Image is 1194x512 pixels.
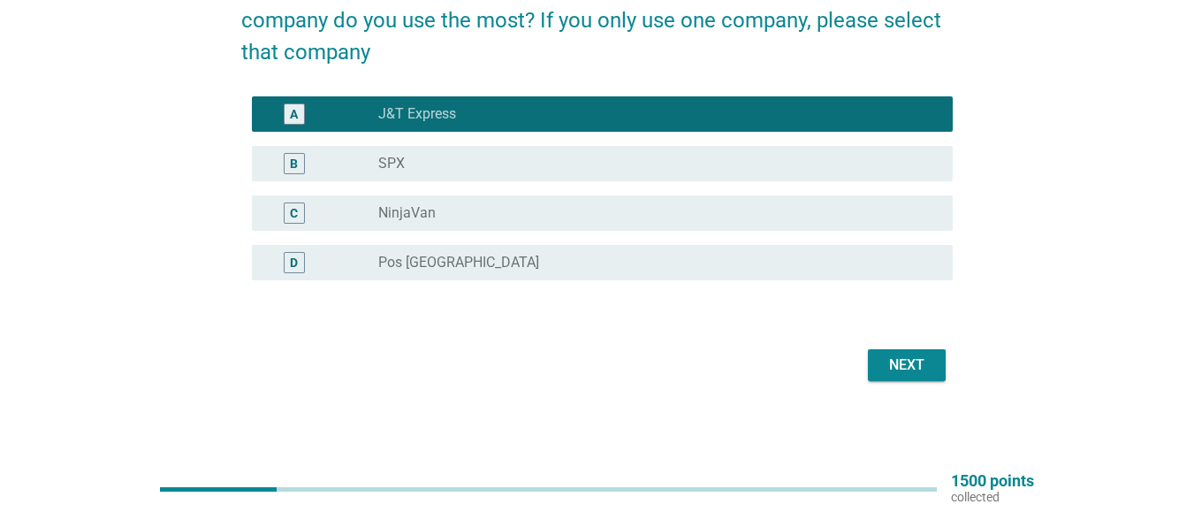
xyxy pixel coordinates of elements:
label: NinjaVan [378,204,436,222]
div: C [290,204,298,223]
p: 1500 points [951,473,1034,489]
label: SPX [378,155,405,172]
div: Next [882,355,932,376]
div: A [290,105,298,124]
div: B [290,155,298,173]
div: D [290,254,298,272]
label: Pos [GEOGRAPHIC_DATA] [378,254,539,271]
p: collected [951,489,1034,505]
button: Next [868,349,946,381]
label: J&T Express [378,105,456,123]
